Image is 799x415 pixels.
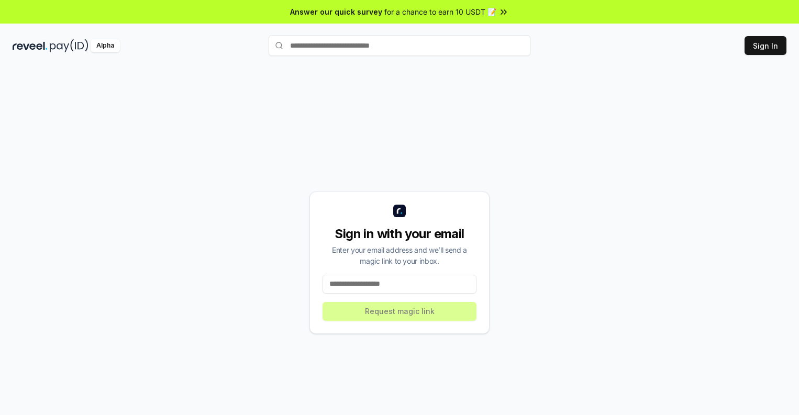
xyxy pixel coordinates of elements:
[323,226,476,242] div: Sign in with your email
[13,39,48,52] img: reveel_dark
[323,244,476,266] div: Enter your email address and we’ll send a magic link to your inbox.
[50,39,88,52] img: pay_id
[393,205,406,217] img: logo_small
[745,36,786,55] button: Sign In
[290,6,382,17] span: Answer our quick survey
[384,6,496,17] span: for a chance to earn 10 USDT 📝
[91,39,120,52] div: Alpha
